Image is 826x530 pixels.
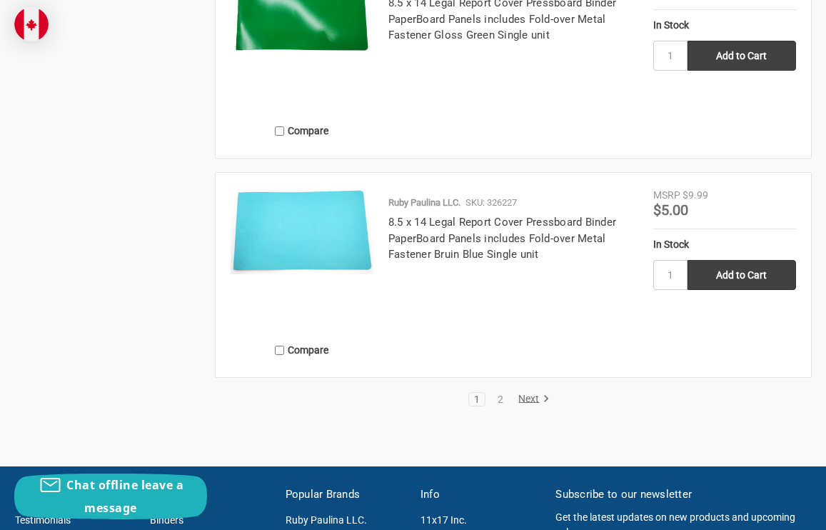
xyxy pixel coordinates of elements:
[469,394,485,404] a: 1
[150,486,270,503] h5: Categories
[14,474,207,519] button: Chat offline leave a message
[286,486,406,503] h5: Popular Brands
[231,339,373,362] label: Compare
[420,486,540,503] h5: Info
[275,346,284,355] input: Compare
[493,394,508,404] a: 2
[14,7,49,41] img: duty and tax information for Canada
[231,119,373,143] label: Compare
[653,18,796,33] div: In Stock
[275,126,284,136] input: Compare
[653,201,688,219] span: $5.00
[653,237,796,252] div: In Stock
[388,216,616,261] a: 8.5 x 14 Legal Report Cover Pressboard Binder PaperBoard Panels includes Fold-over Metal Fastener...
[688,260,796,290] input: Add to Cart
[15,514,71,526] a: Testimonials
[150,514,183,526] a: Binders
[286,514,367,526] a: Ruby Paulina LLC.
[465,196,517,210] p: SKU: 326227
[708,491,826,530] iframe: Google Customer Reviews
[231,188,373,331] a: 8.5 x 14 Legal Report Cover Pressboard Binder PaperBoard Panels includes Fold-over Metal Fastener...
[66,477,183,516] span: Chat offline leave a message
[513,393,550,406] a: Next
[231,188,373,274] img: 8.5 x 14 Legal Report Cover Pressboard Binder PaperBoard Panels includes Fold-over Metal Fastener...
[683,189,708,201] span: $9.99
[388,196,460,210] p: Ruby Paulina LLC.
[555,486,811,503] h5: Subscribe to our newsletter
[688,41,796,71] input: Add to Cart
[653,188,680,203] div: MSRP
